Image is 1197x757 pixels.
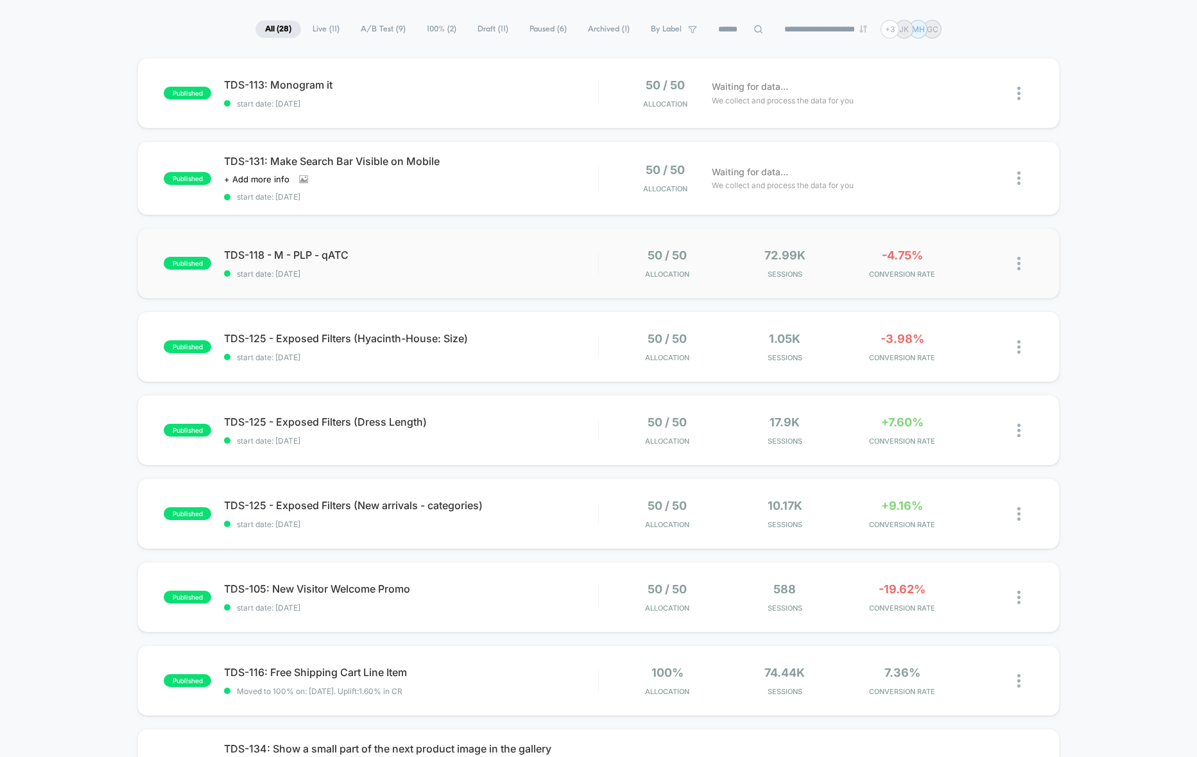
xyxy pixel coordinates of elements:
[224,155,598,168] span: TDS-131: Make Search Bar Visible on Mobile
[648,332,687,345] span: 50 / 50
[764,248,805,262] span: 72.99k
[1017,591,1020,604] img: close
[164,674,211,687] span: published
[645,437,689,446] span: Allocation
[712,179,854,191] span: We collect and process the data for you
[224,603,598,613] span: start date: [DATE]
[773,582,796,596] span: 588
[645,520,689,529] span: Allocation
[164,257,211,270] span: published
[1017,340,1020,354] img: close
[881,332,924,345] span: -3.98%
[1017,674,1020,688] img: close
[729,353,840,362] span: Sessions
[224,436,598,446] span: start date: [DATE]
[881,20,899,39] div: + 3
[255,21,301,38] span: All ( 28 )
[729,270,840,279] span: Sessions
[646,78,685,92] span: 50 / 50
[651,24,682,34] span: By Label
[237,686,402,696] span: Moved to 100% on: [DATE] . Uplift: 1.60% in CR
[164,591,211,604] span: published
[847,687,958,696] span: CONVERSION RATE
[879,582,926,596] span: -19.62%
[881,499,923,512] span: +9.16%
[224,519,598,529] span: start date: [DATE]
[224,248,598,261] span: TDS-118 - M - PLP - qATC
[847,520,958,529] span: CONVERSION RATE
[927,24,938,34] p: GC
[645,270,689,279] span: Allocation
[520,21,576,38] span: Paused ( 6 )
[164,340,211,353] span: published
[224,332,598,345] span: TDS-125 - Exposed Filters (Hyacinth-House: Size)
[912,24,925,34] p: MH
[468,21,518,38] span: Draft ( 11 )
[224,99,598,109] span: start date: [DATE]
[645,687,689,696] span: Allocation
[643,184,687,193] span: Allocation
[417,21,466,38] span: 100% ( 2 )
[164,507,211,520] span: published
[770,415,800,429] span: 17.9k
[847,353,958,362] span: CONVERSION RATE
[303,21,349,38] span: Live ( 11 )
[712,94,854,107] span: We collect and process the data for you
[729,604,840,613] span: Sessions
[224,78,598,91] span: TDS-113: Monogram it
[224,582,598,595] span: TDS-105: New Visitor Welcome Promo
[224,174,289,184] span: + Add more info
[164,424,211,437] span: published
[1017,257,1020,270] img: close
[712,80,788,94] span: Waiting for data...
[224,666,598,679] span: TDS-116: Free Shipping Cart Line Item
[645,604,689,613] span: Allocation
[645,353,689,362] span: Allocation
[224,415,598,428] span: TDS-125 - Exposed Filters (Dress Length)
[882,248,923,262] span: -4.75%
[648,415,687,429] span: 50 / 50
[884,666,920,679] span: 7.36%
[648,248,687,262] span: 50 / 50
[224,352,598,362] span: start date: [DATE]
[578,21,639,38] span: Archived ( 1 )
[651,666,684,679] span: 100%
[643,100,687,109] span: Allocation
[224,192,598,202] span: start date: [DATE]
[1017,424,1020,437] img: close
[729,437,840,446] span: Sessions
[729,687,840,696] span: Sessions
[768,499,802,512] span: 10.17k
[224,499,598,512] span: TDS-125 - Exposed Filters (New arrivals - categories)
[899,24,909,34] p: JK
[847,437,958,446] span: CONVERSION RATE
[1017,171,1020,185] img: close
[859,25,867,33] img: end
[648,499,687,512] span: 50 / 50
[648,582,687,596] span: 50 / 50
[1017,507,1020,521] img: close
[164,172,211,185] span: published
[164,87,211,100] span: published
[712,165,788,179] span: Waiting for data...
[1017,87,1020,100] img: close
[881,415,924,429] span: +7.60%
[646,163,685,177] span: 50 / 50
[729,520,840,529] span: Sessions
[769,332,800,345] span: 1.05k
[224,269,598,279] span: start date: [DATE]
[764,666,805,679] span: 74.44k
[847,270,958,279] span: CONVERSION RATE
[351,21,415,38] span: A/B Test ( 9 )
[847,604,958,613] span: CONVERSION RATE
